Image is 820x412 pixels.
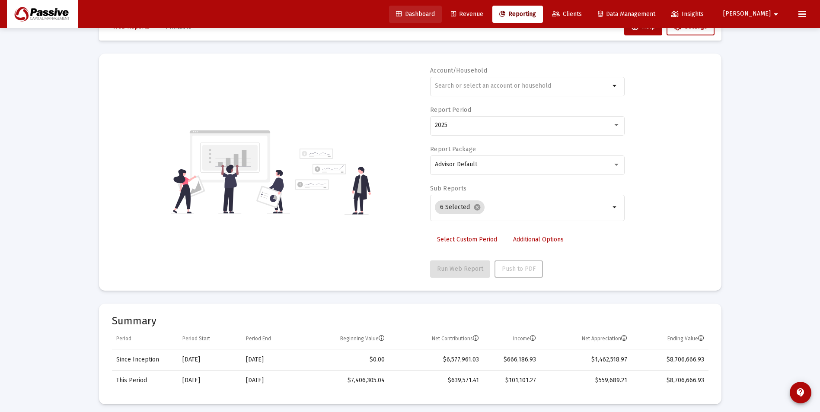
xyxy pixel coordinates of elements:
mat-icon: cancel [473,203,481,211]
img: Dashboard [13,6,71,23]
div: Beginning Value [340,335,385,342]
div: Period End [246,335,271,342]
mat-card-title: Summary [112,317,708,325]
div: Net Appreciation [582,335,627,342]
td: Column Income [483,329,540,349]
a: Revenue [444,6,490,23]
img: reporting-alt [295,149,371,215]
span: Reporting [499,10,536,18]
div: Data grid [112,329,708,391]
mat-icon: contact_support [795,387,806,398]
span: Data Management [598,10,655,18]
button: Run Web Report [430,260,490,278]
td: Column Net Appreciation [540,329,632,349]
td: $1,462,518.97 [540,349,632,370]
span: Additional Options [513,236,564,243]
td: $0.00 [301,349,389,370]
span: Help [631,23,655,30]
span: Advisor Default [435,161,477,168]
span: 2025 [435,121,447,129]
button: Push to PDF [495,260,543,278]
span: Revenue [451,10,483,18]
div: Net Contributions [432,335,479,342]
td: $8,706,666.93 [632,370,708,391]
button: [PERSON_NAME] [713,5,791,22]
td: $101,101.27 [483,370,540,391]
span: Clients [552,10,582,18]
td: Since Inception [112,349,178,370]
div: Period Start [182,335,210,342]
span: Push to PDF [502,265,536,273]
mat-icon: arrow_drop_down [610,202,620,212]
a: Dashboard [389,6,442,23]
span: Run Web Report [437,265,483,273]
td: $6,577,961.03 [389,349,483,370]
input: Search or select an account or household [435,82,610,89]
a: Insights [664,6,711,23]
div: [DATE] [246,355,297,364]
td: $559,689.21 [540,370,632,391]
td: Column Period End [242,329,301,349]
td: $8,706,666.93 [632,349,708,370]
td: This Period [112,370,178,391]
mat-chip: 6 Selected [435,200,485,214]
span: Dashboard [396,10,435,18]
mat-icon: arrow_drop_down [771,6,781,23]
div: [DATE] [246,376,297,385]
div: Period [116,335,131,342]
td: $639,571.41 [389,370,483,391]
span: Select Custom Period [437,236,497,243]
td: Column Period [112,329,178,349]
td: Column Net Contributions [389,329,483,349]
div: Income [513,335,536,342]
mat-chip-list: Selection [435,199,610,216]
mat-icon: arrow_drop_down [610,81,620,91]
span: [PERSON_NAME] [723,10,771,18]
td: $7,406,305.04 [301,370,389,391]
a: Clients [545,6,589,23]
div: Ending Value [667,335,704,342]
div: [DATE] [182,376,237,385]
label: Account/Household [430,67,487,74]
div: [DATE] [182,355,237,364]
td: $666,186.93 [483,349,540,370]
label: Sub Reports [430,185,466,192]
img: reporting [171,129,290,215]
span: Insights [671,10,704,18]
td: Column Beginning Value [301,329,389,349]
a: Reporting [492,6,543,23]
label: Report Package [430,146,476,153]
label: Report Period [430,106,471,114]
td: Column Period Start [178,329,242,349]
td: Column Ending Value [632,329,708,349]
a: Data Management [591,6,662,23]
